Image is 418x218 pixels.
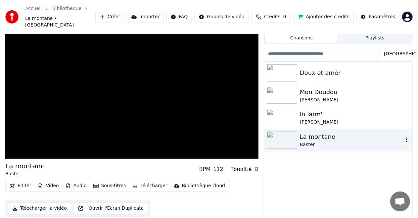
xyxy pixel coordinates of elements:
[7,181,34,191] button: Éditer
[8,202,71,214] button: Télécharger la vidéo
[231,165,252,173] div: Tonalité
[390,191,410,211] div: Ouvrir le chat
[264,14,280,20] span: Crédits
[283,14,286,20] span: 0
[294,11,354,23] button: Ajouter des crédits
[356,11,399,23] button: Paramètres
[25,15,95,28] span: La montane • [GEOGRAPHIC_DATA]
[166,11,192,23] button: FAQ
[25,5,42,12] a: Accueil
[265,33,338,43] button: Chansons
[251,11,291,23] button: Crédits0
[95,11,124,23] button: Créer
[74,202,148,214] button: Ouvrir l'Ecran Duplicata
[300,87,410,97] div: Mon Doudou
[338,33,412,43] button: Playlists
[300,110,410,119] div: In larm'
[300,141,403,148] div: Baster
[5,161,45,171] div: La montane
[35,181,61,191] button: Vidéo
[130,181,170,191] button: Télécharger
[91,181,129,191] button: Sous-titres
[127,11,164,23] button: Importer
[255,165,258,173] div: D
[300,119,410,126] div: [PERSON_NAME]
[5,10,19,24] img: youka
[213,165,223,173] div: 112
[199,165,210,173] div: BPM
[300,68,410,78] div: Doux et amèr
[195,11,249,23] button: Guides de vidéo
[300,97,410,103] div: [PERSON_NAME]
[300,132,403,141] div: La montane
[369,14,395,20] div: Paramètres
[52,5,81,12] a: Bibliothèque
[25,5,95,28] nav: breadcrumb
[63,181,89,191] button: Audio
[5,171,45,177] div: Baster
[182,183,225,189] div: Bibliothèque cloud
